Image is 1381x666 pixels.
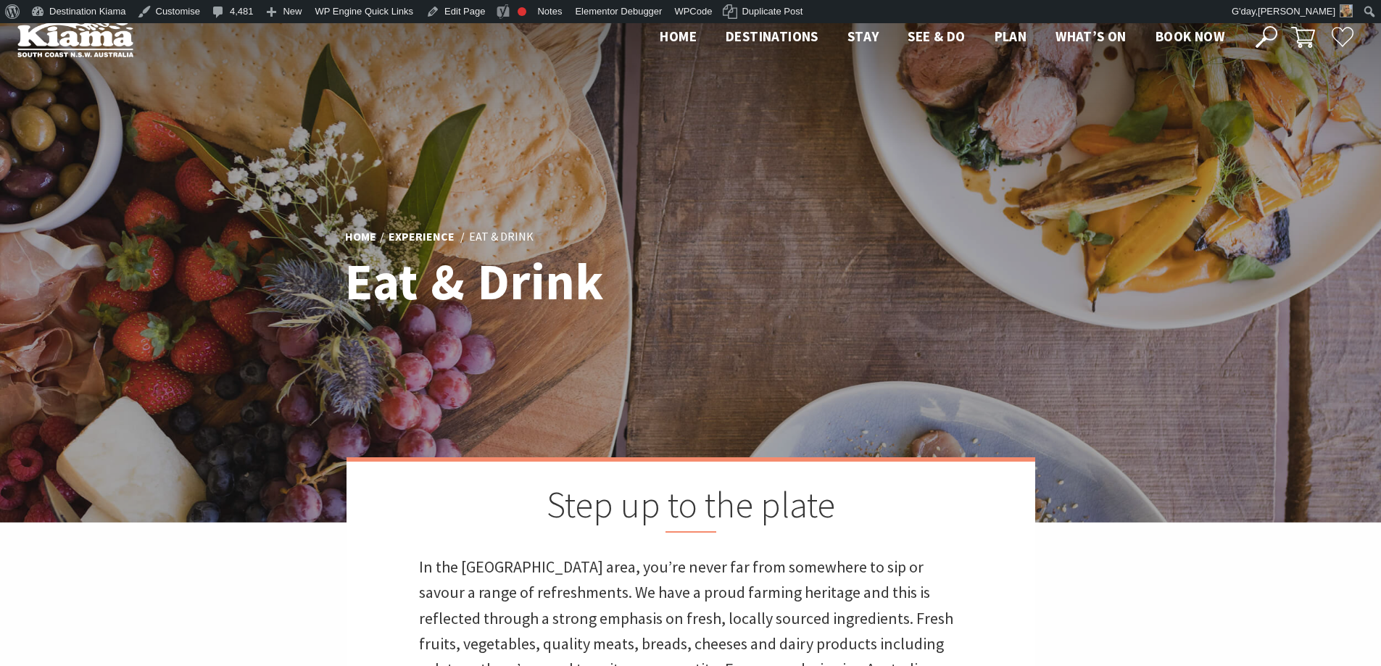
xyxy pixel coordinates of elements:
span: See & Do [908,28,965,45]
img: Kiama Logo [17,17,133,57]
h1: Eat & Drink [345,254,755,309]
span: What’s On [1056,28,1127,45]
img: Sally-2-e1629778872679-150x150.png [1340,4,1353,17]
span: Stay [847,28,879,45]
span: [PERSON_NAME] [1258,6,1335,17]
span: Destinations [726,28,818,45]
li: Eat & Drink [469,228,534,246]
a: Home [345,229,376,245]
a: Experience [389,229,455,245]
span: Home [660,28,697,45]
div: Focus keyphrase not set [518,7,526,16]
nav: Main Menu [645,25,1239,49]
span: Plan [995,28,1027,45]
span: Book now [1156,28,1224,45]
h2: Step up to the plate [419,483,963,533]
